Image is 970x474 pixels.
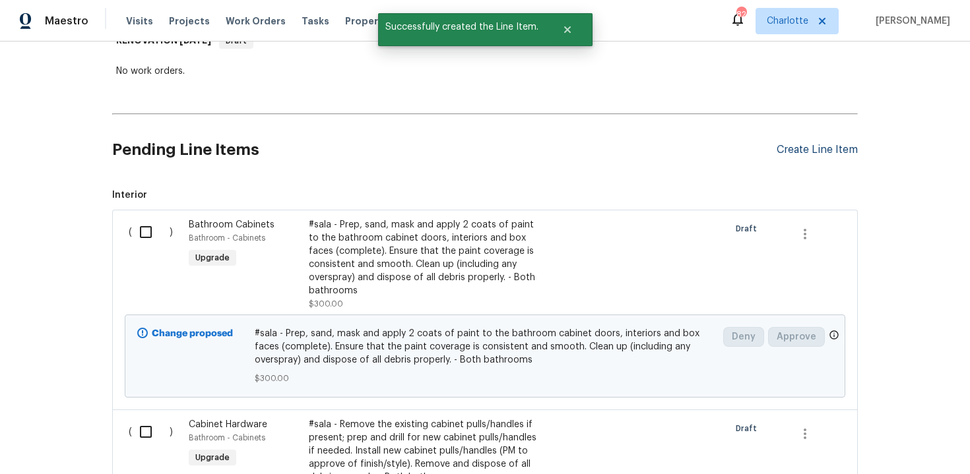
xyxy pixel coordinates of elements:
span: Properties [345,15,397,28]
span: Draft [736,422,762,435]
div: No work orders. [116,65,854,78]
span: Charlotte [767,15,808,28]
span: Visits [126,15,153,28]
span: Upgrade [190,251,235,264]
span: [PERSON_NAME] [870,15,950,28]
div: 82 [736,8,746,21]
span: Draft [736,222,762,235]
span: Work Orders [226,15,286,28]
span: Bathroom - Cabinets [189,234,265,242]
span: #sala - Prep, sand, mask and apply 2 coats of paint to the bathroom cabinet doors, interiors and ... [255,327,716,367]
span: Bathroom - Cabinets [189,434,265,442]
span: Projects [169,15,210,28]
button: Close [546,16,589,43]
span: $300.00 [309,300,343,308]
span: Bathroom Cabinets [189,220,275,229]
span: $300.00 [255,372,716,385]
div: ( ) [125,214,185,314]
div: #sala - Prep, sand, mask and apply 2 coats of paint to the bathroom cabinet doors, interiors and ... [309,218,541,297]
span: Only a market manager or an area construction manager can approve [829,330,839,343]
div: Create Line Item [777,144,858,156]
span: Cabinet Hardware [189,420,267,429]
span: Successfully created the Line Item. [378,13,546,41]
button: Deny [723,327,764,347]
b: Change proposed [152,329,233,338]
span: Upgrade [190,451,235,464]
h2: Pending Line Items [112,119,777,181]
button: Approve [768,327,825,347]
span: Interior [112,189,858,202]
span: Tasks [302,16,329,26]
span: Maestro [45,15,88,28]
